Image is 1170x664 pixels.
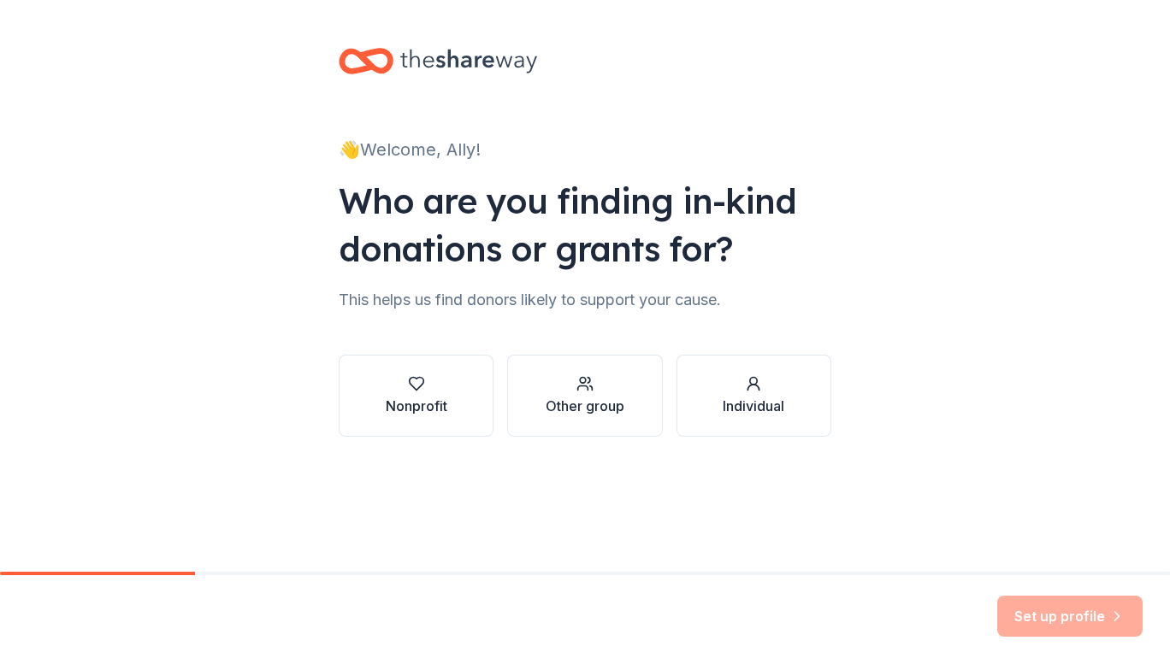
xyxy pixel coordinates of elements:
button: Other group [507,355,662,437]
button: Individual [677,355,831,437]
div: Individual [723,396,784,416]
div: Other group [546,396,624,416]
button: Nonprofit [339,355,493,437]
div: Nonprofit [386,396,447,416]
div: Who are you finding in-kind donations or grants for? [339,177,831,273]
div: This helps us find donors likely to support your cause. [339,286,831,314]
div: 👋 Welcome, Ally! [339,136,831,163]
